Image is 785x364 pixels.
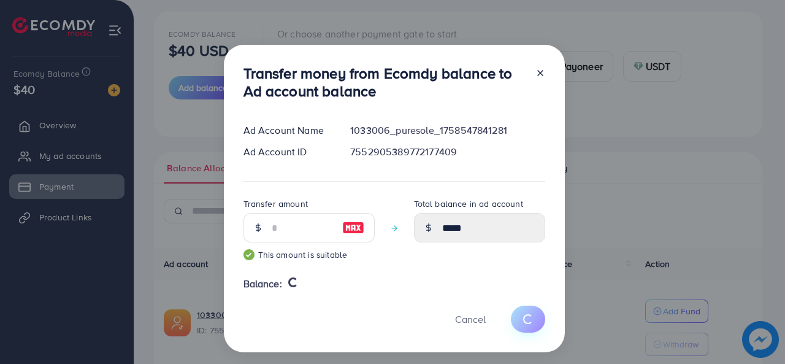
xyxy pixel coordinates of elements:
label: Transfer amount [243,198,308,210]
img: image [342,220,364,235]
span: Balance: [243,277,282,291]
div: 1033006_puresole_1758547841281 [340,123,554,137]
img: guide [243,249,255,260]
div: 7552905389772177409 [340,145,554,159]
button: Cancel [440,306,501,332]
label: Total balance in ad account [414,198,523,210]
small: This amount is suitable [243,249,375,261]
div: Ad Account ID [234,145,341,159]
h3: Transfer money from Ecomdy balance to Ad account balance [243,64,526,100]
span: Cancel [455,312,486,326]
div: Ad Account Name [234,123,341,137]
